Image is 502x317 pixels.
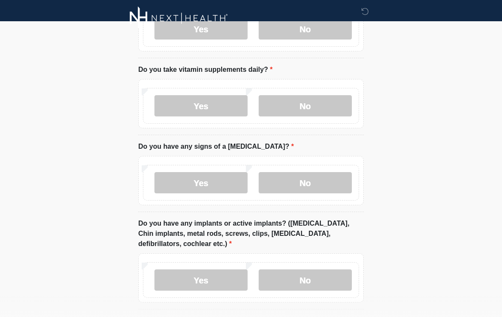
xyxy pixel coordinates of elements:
[259,95,352,116] label: No
[138,65,273,75] label: Do you take vitamin supplements daily?
[130,6,228,30] img: Next-Health Logo
[154,172,248,193] label: Yes
[138,142,294,152] label: Do you have any signs of a [MEDICAL_DATA]?
[138,218,364,249] label: Do you have any implants or active implants? ([MEDICAL_DATA], Chin implants, metal rods, screws, ...
[154,269,248,291] label: Yes
[154,95,248,116] label: Yes
[259,269,352,291] label: No
[259,172,352,193] label: No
